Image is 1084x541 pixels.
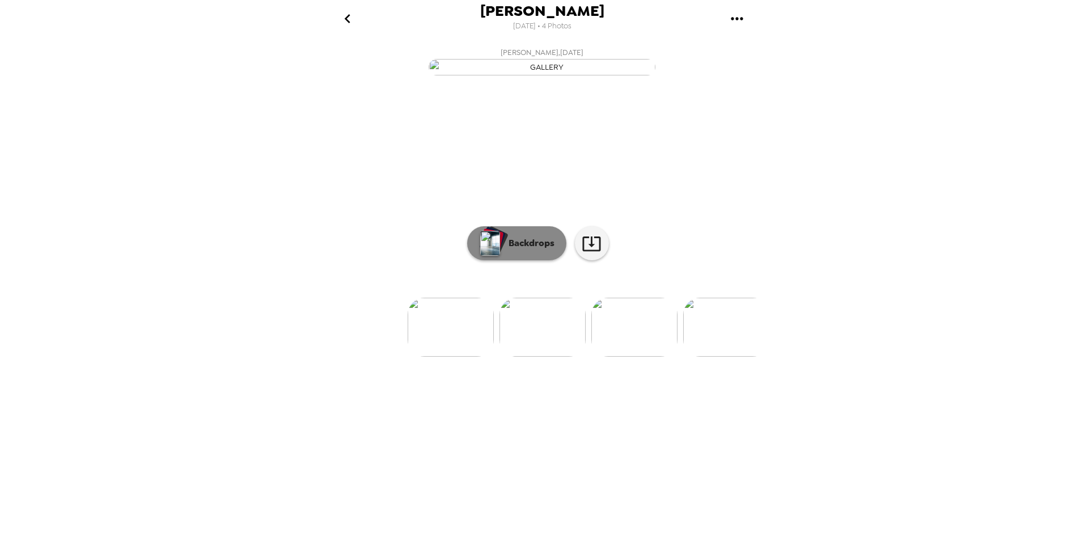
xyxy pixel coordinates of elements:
[480,3,604,19] span: [PERSON_NAME]
[503,236,554,250] p: Backdrops
[683,298,769,357] img: gallery
[513,19,571,34] span: [DATE] • 4 Photos
[315,43,769,79] button: [PERSON_NAME],[DATE]
[467,226,566,260] button: Backdrops
[591,298,677,357] img: gallery
[499,298,586,357] img: gallery
[408,298,494,357] img: gallery
[501,46,583,59] span: [PERSON_NAME] , [DATE]
[429,59,655,75] img: gallery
